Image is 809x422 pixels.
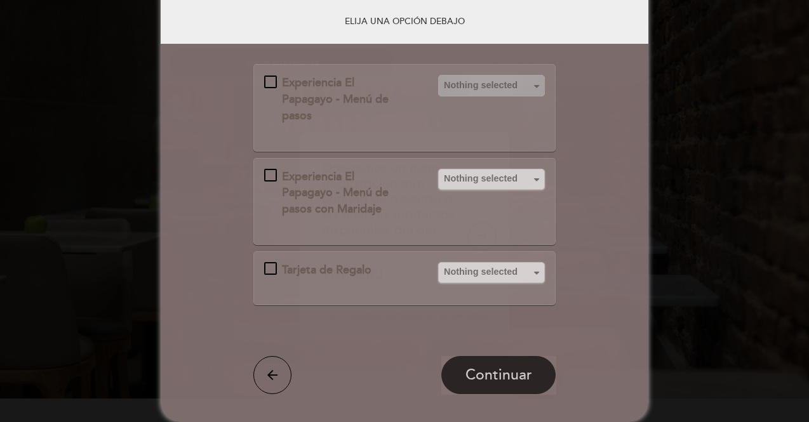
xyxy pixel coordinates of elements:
md-checkbox: Tarjeta de Regalo [264,262,423,279]
div: Experiencia El Papagayo - Menú de pasos [282,75,404,124]
span: Nothing selected [444,79,539,91]
i: arrow_back [265,367,280,383]
md-checkbox: Experiencia El Papagayo - Menú de pasos con Maridaje [264,169,423,218]
button: Nothing selected [438,75,545,96]
span: Nothing selected [444,265,539,278]
div: Experiencia El Papagayo - Menú de pasos con Maridaje [282,169,404,218]
div: Tarjeta de Regalo [282,262,404,279]
span: Nothing selected [444,172,539,185]
div: ELIJA UNA OPCIÓN DEBAJO [175,6,634,37]
button: arrow_back [253,356,291,394]
button: Nothing selected [438,262,545,283]
button: Continuar [441,356,556,394]
button: Nothing selected [438,169,545,190]
span: Continuar [465,366,532,384]
md-checkbox: Experiencia El Papagayo - Menú de pasos [264,75,423,124]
